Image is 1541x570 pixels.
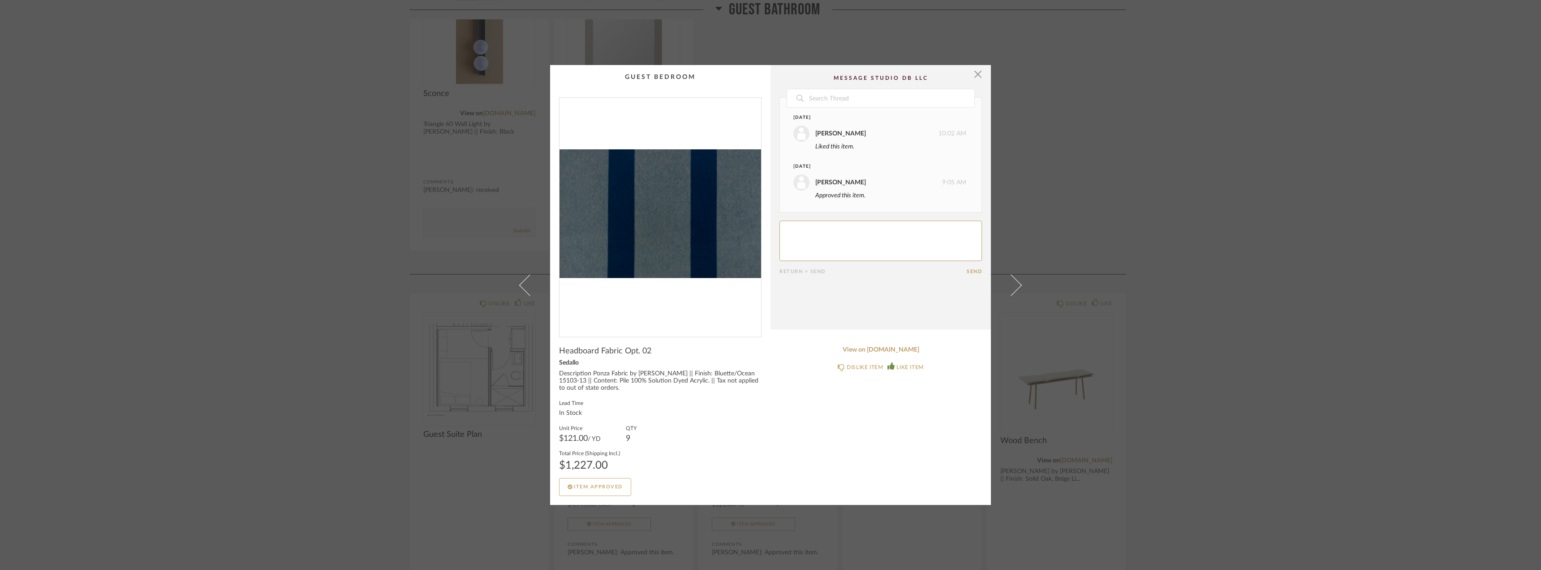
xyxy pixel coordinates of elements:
[896,363,923,372] div: LIKE ITEM
[588,436,601,442] span: / YD
[815,142,966,152] div: Liked this item.
[815,129,866,139] div: [PERSON_NAME]
[793,163,950,170] div: [DATE]
[847,363,883,372] div: DISLIKE ITEM
[967,269,982,274] button: Send
[808,89,974,107] input: Search Thread
[560,98,761,330] img: 1f08499b-42fa-446c-bc67-a388e47c3367_1000x1000.jpg
[574,484,623,489] span: Item Approved
[559,399,583,406] label: Lead Time
[626,435,637,442] div: 9
[815,178,866,187] div: [PERSON_NAME]
[793,114,950,121] div: [DATE]
[559,346,651,356] span: Headboard Fabric Opt. 02
[559,478,631,496] button: Item Approved
[559,449,620,457] label: Total Price (Shipping Incl.)
[559,410,583,417] div: In Stock
[793,126,966,142] div: 10:02 AM
[559,460,620,471] div: $1,227.00
[560,98,761,330] div: 0
[559,360,762,367] div: Sedallo
[559,370,762,392] div: Description Ponza Fabric by [PERSON_NAME] || Finish: Bluette/Ocean 15103-13 || Content: Pile 100%...
[815,191,966,200] div: Approved this item.
[779,269,967,274] div: Return = Send
[559,424,601,431] label: Unit Price
[779,346,982,354] a: View on [DOMAIN_NAME]
[626,424,637,431] label: QTY
[559,435,588,443] span: $121.00
[793,174,966,191] div: 9:05 AM
[969,65,987,83] button: Close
